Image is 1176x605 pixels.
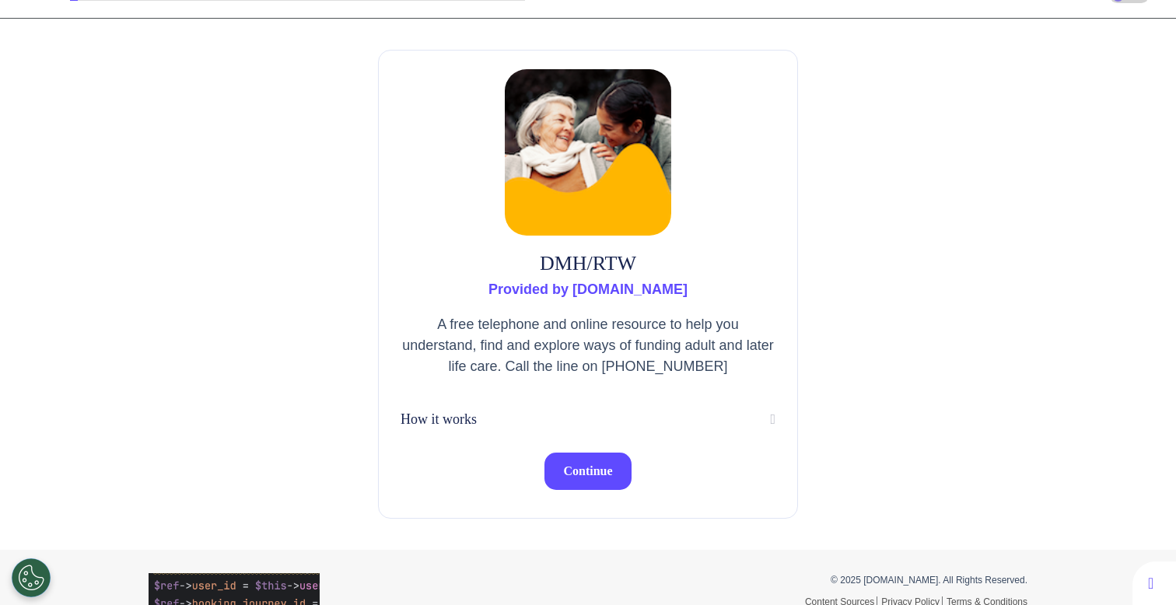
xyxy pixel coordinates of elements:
p: © 2025 [DOMAIN_NAME]. All Rights Reserved. [600,573,1027,587]
h3: Provided by [DOMAIN_NAME] [401,282,775,299]
p: A free telephone and online resource to help you understand, find and explore ways of funding adu... [401,314,775,377]
img: DMH/RTW [505,69,671,236]
p: How it works [401,409,477,430]
button: Open Preferences [12,558,51,597]
span: Continue [563,464,612,477]
button: Continue [544,453,631,490]
button: How it works [401,408,775,431]
h2: DMH/RTW [401,251,775,275]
